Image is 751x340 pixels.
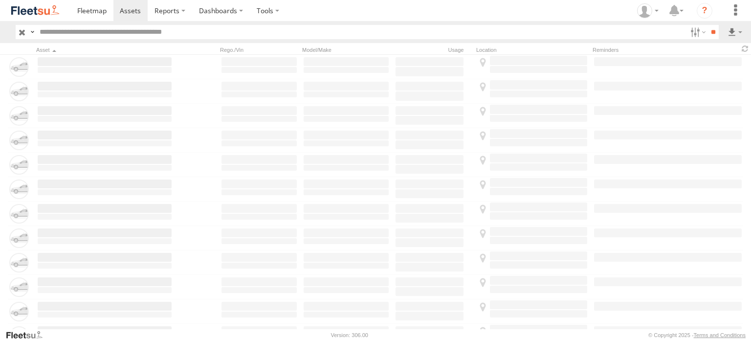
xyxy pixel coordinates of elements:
[394,46,472,53] div: Usage
[28,25,36,39] label: Search Query
[220,46,298,53] div: Rego./Vin
[634,3,662,18] div: Jay Bennett
[727,25,743,39] label: Export results as...
[697,3,712,19] i: ?
[648,332,746,338] div: © Copyright 2025 -
[686,25,707,39] label: Search Filter Options
[36,46,173,53] div: Click to Sort
[10,4,61,17] img: fleetsu-logo-horizontal.svg
[476,46,589,53] div: Location
[593,46,670,53] div: Reminders
[694,332,746,338] a: Terms and Conditions
[739,44,751,53] span: Refresh
[302,46,390,53] div: Model/Make
[331,332,368,338] div: Version: 306.00
[5,330,50,340] a: Visit our Website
